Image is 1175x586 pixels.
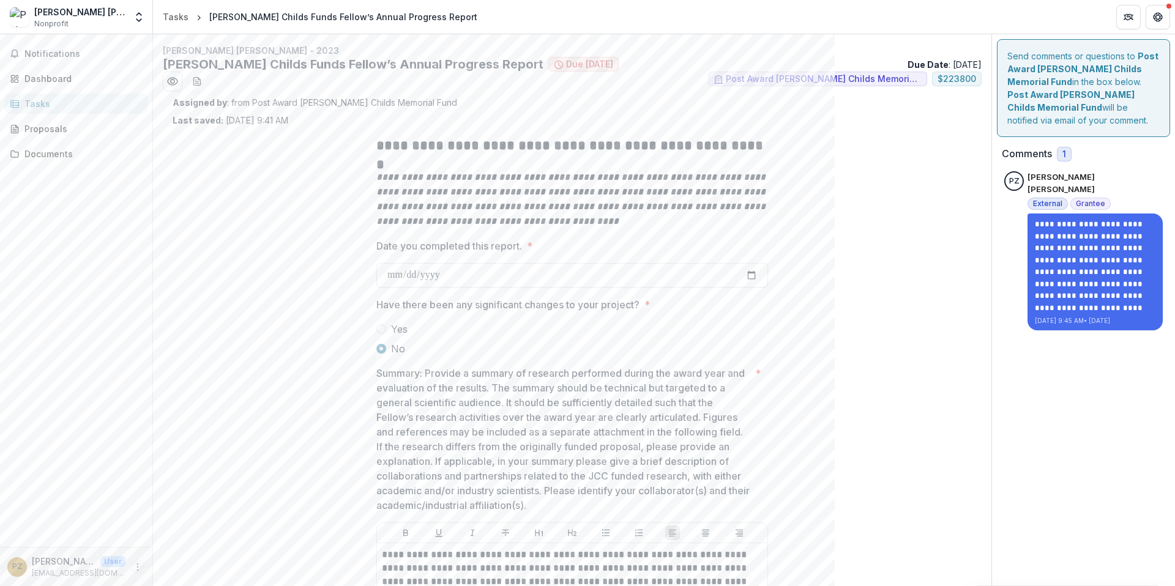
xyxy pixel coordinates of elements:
p: [EMAIL_ADDRESS][DOMAIN_NAME] [32,568,125,579]
div: Send comments or questions to in the box below. will be notified via email of your comment. [997,39,1170,137]
p: Date you completed this report. [376,239,522,253]
button: Heading 2 [565,525,580,540]
span: Due [DATE] [566,59,613,70]
button: Underline [431,525,446,540]
button: Preview c192a998-90cd-4fd1-996e-805a7be0d835.pdf [163,72,182,91]
span: 1 [1062,149,1066,160]
p: [PERSON_NAME] [PERSON_NAME] [1028,171,1163,195]
p: [PERSON_NAME] [PERSON_NAME] [32,555,95,568]
button: More [130,560,145,574]
button: Ordered List [632,525,646,540]
span: Post Award [PERSON_NAME] Childs Memorial Fund [726,74,922,84]
a: Proposals [5,119,147,139]
p: Have there been any significant changes to your project? [376,297,640,312]
button: Bullet List [599,525,613,540]
strong: Post Award [PERSON_NAME] Childs Memorial Fund [1007,89,1135,113]
div: Tasks [24,97,138,110]
span: External [1033,199,1062,208]
div: Petra Vande Zande [12,563,23,571]
p: : from Post Award [PERSON_NAME] Childs Memorial Fund [173,96,972,109]
span: Notifications [24,49,143,59]
p: User [100,556,125,567]
p: Summary: Provide a summary of research performed during the award year and evaluation of the resu... [376,366,750,513]
p: [DATE] 9:41 AM [173,114,288,127]
nav: breadcrumb [158,8,482,26]
p: [PERSON_NAME] [PERSON_NAME] - 2023 [163,44,982,57]
strong: Post Award [PERSON_NAME] Childs Memorial Fund [1007,51,1158,87]
button: Align Left [665,525,680,540]
a: Documents [5,144,147,164]
img: Petra Vande Zande [10,7,29,27]
span: Grantee [1076,199,1105,208]
span: Yes [391,322,408,336]
h2: Comments [1002,148,1052,160]
button: Align Center [698,525,713,540]
div: [PERSON_NAME] Childs Funds Fellow’s Annual Progress Report [209,10,477,23]
button: Heading 1 [532,525,546,540]
p: [DATE] 9:45 AM • [DATE] [1035,316,1155,325]
button: Italicize [465,525,480,540]
p: : [DATE] [908,58,982,71]
strong: Last saved: [173,115,223,125]
span: $ 223800 [938,74,976,84]
button: Align Right [732,525,747,540]
button: Get Help [1146,5,1170,29]
div: [PERSON_NAME] [PERSON_NAME] [34,6,125,18]
button: Partners [1116,5,1141,29]
span: Nonprofit [34,18,69,29]
button: Bold [398,525,413,540]
div: Documents [24,147,138,160]
div: Tasks [163,10,188,23]
strong: Due Date [908,59,949,70]
button: Notifications [5,44,147,64]
a: Tasks [158,8,193,26]
a: Dashboard [5,69,147,89]
a: Tasks [5,94,147,114]
strong: Assigned by [173,97,227,108]
button: download-word-button [187,72,207,91]
button: Strike [498,525,513,540]
h2: [PERSON_NAME] Childs Funds Fellow’s Annual Progress Report [163,57,543,72]
div: Proposals [24,122,138,135]
div: Dashboard [24,72,138,85]
div: Petra Vande Zande [1009,177,1020,185]
button: Open entity switcher [130,5,147,29]
span: No [391,341,405,356]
